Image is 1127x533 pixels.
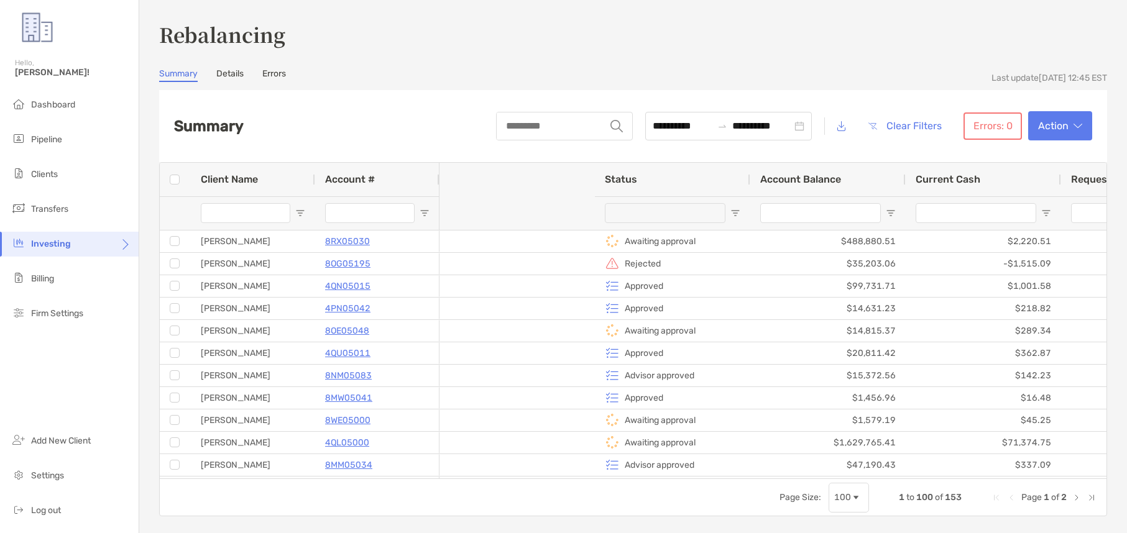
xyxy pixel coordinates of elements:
a: 8OE05048 [325,323,369,339]
img: input icon [610,120,623,132]
div: $19,616.58 [750,476,906,498]
p: Awaiting approval [625,323,696,339]
p: Approved [625,390,663,406]
p: Awaiting approval [625,234,696,249]
span: [PERSON_NAME]! [15,67,131,78]
span: Log out [31,505,61,516]
img: Zoe Logo [15,5,60,50]
div: $16.48 [906,387,1061,409]
a: 8MM05034 [325,457,372,473]
p: 4QU05011 [325,345,370,361]
p: Rejected [625,256,661,271]
a: 8WE05000 [325,412,370,428]
button: Actionarrow [1028,111,1092,140]
a: 4QN05015 [325,278,370,294]
img: billing icon [11,270,26,285]
a: Errors [262,68,286,82]
div: $71,374.75 [906,432,1061,453]
span: Page [1021,492,1042,503]
div: $15,372.56 [750,365,906,386]
div: Page Size: [780,492,821,503]
img: icon status [605,390,620,405]
div: $2,220.51 [906,230,1061,252]
img: icon status [605,256,620,271]
button: Open Filter Menu [730,208,740,218]
div: Last Page [1087,493,1097,503]
div: [PERSON_NAME] [191,409,315,431]
span: 2 [1061,492,1067,503]
span: Investing [31,239,71,249]
img: icon status [605,234,620,248]
h3: Rebalancing [159,20,1107,48]
span: of [1051,492,1059,503]
div: Page Size [829,483,869,512]
div: 100 [834,492,851,503]
span: Status [605,173,637,185]
div: $1,001.58 [906,275,1061,297]
img: icon status [605,301,620,316]
div: $45.25 [906,409,1061,431]
div: First Page [991,493,1001,503]
div: $20,811.42 [750,342,906,364]
span: Dashboard [31,99,75,110]
div: $1,579.19 [750,409,906,431]
div: $362.87 [906,342,1061,364]
button: Open Filter Menu [295,208,305,218]
div: [PERSON_NAME] [191,275,315,297]
div: $488,880.51 [750,230,906,252]
input: Client Name Filter Input [201,203,290,223]
img: dashboard icon [11,96,26,111]
p: Approved [625,301,663,316]
span: Billing [31,273,54,284]
span: to [906,492,914,503]
button: Errors: 0 [964,112,1022,140]
div: [PERSON_NAME] [191,454,315,476]
img: icon status [605,457,620,472]
span: 1 [899,492,904,503]
input: Account # Filter Input [325,203,415,223]
span: Client Name [201,173,258,185]
span: Pipeline [31,134,62,145]
div: $218.82 [906,298,1061,319]
button: Clear Filters [858,112,951,140]
a: 4QL05000 [325,435,369,450]
p: Advisor approved [625,368,694,383]
span: Transfers [31,204,68,214]
input: Account Balance Filter Input [760,203,881,223]
div: Last update [DATE] 12:45 EST [991,73,1107,83]
p: Awaiting approval [625,435,696,450]
a: 8NM05083 [325,368,372,383]
p: Approved [625,345,663,361]
div: $1,456.96 [750,387,906,409]
div: [PERSON_NAME] [191,320,315,342]
div: $47,190.43 [750,454,906,476]
a: Summary [159,68,198,82]
img: arrow [1074,123,1082,129]
img: icon status [605,412,620,427]
div: $289.34 [906,320,1061,342]
img: settings icon [11,467,26,482]
div: [PERSON_NAME] [191,342,315,364]
span: Clients [31,169,58,180]
a: 8MW05041 [325,390,372,406]
div: $182.47 [906,476,1061,498]
a: 4PN05042 [325,301,370,316]
div: $337.09 [906,454,1061,476]
a: Details [216,68,244,82]
h2: Summary [174,117,244,135]
a: 8RX05030 [325,234,370,249]
span: Account # [325,173,375,185]
img: transfers icon [11,201,26,216]
div: $35,203.06 [750,253,906,275]
img: icon status [605,323,620,338]
p: 8OG05195 [325,256,370,271]
div: Previous Page [1006,493,1016,503]
div: [PERSON_NAME] [191,387,315,409]
img: investing icon [11,235,26,250]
